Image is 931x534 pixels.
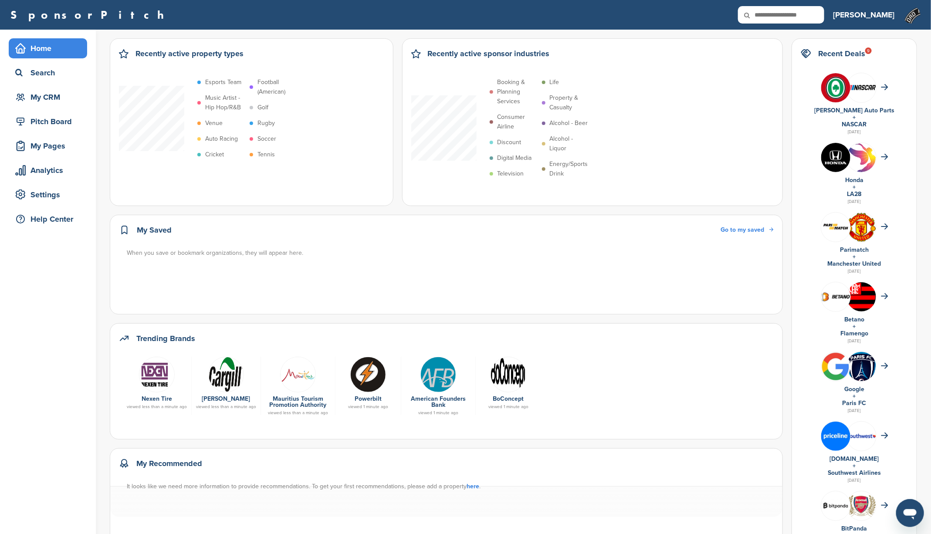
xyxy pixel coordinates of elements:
[127,248,775,258] div: When you save or bookmark organizations, they will appear here.
[830,455,879,463] a: [DOMAIN_NAME]
[847,190,862,198] a: LA28
[821,495,850,517] img: Bitpanda7084
[9,87,87,107] a: My CRM
[828,469,881,477] a: Southwest Airlines
[821,352,850,381] img: Bwupxdxo 400x400
[137,224,172,236] h2: My Saved
[853,114,856,121] a: +
[13,65,87,81] div: Search
[847,352,876,387] img: Paris fc logo.svg
[127,482,775,491] div: It looks like we need more information to provide recommendations. To get your first recommendati...
[801,198,908,206] div: [DATE]
[498,153,532,163] p: Digital Media
[801,407,908,415] div: [DATE]
[350,357,386,392] img: Open uri20141112 50798 107ab1a
[467,483,479,490] a: here
[10,9,169,20] a: SponsorPitch
[270,395,327,409] a: Mauritius Tourism Promotion Authority
[13,89,87,105] div: My CRM
[136,457,202,470] h2: My Recommended
[142,395,172,402] a: Nexen Tire
[853,183,856,191] a: +
[853,392,856,400] a: +
[127,357,187,392] a: Screen shot 2016 03 02 at 9.31.51 am
[498,138,521,147] p: Discount
[340,357,396,392] a: Open uri20141112 50798 107ab1a
[801,267,908,275] div: [DATE]
[127,405,187,409] div: viewed less than a minute ago
[821,422,850,451] img: Ig6ldnjt 400x400
[480,405,537,409] div: viewed 1 minute ago
[865,47,872,54] div: 9
[821,222,850,232] img: Screen shot 2018 07 10 at 12.33.29 pm
[205,134,238,144] p: Auto Racing
[493,395,524,402] a: BoConcept
[491,357,526,392] img: 230px boconcept logo.svg
[196,405,256,409] div: viewed less than a minute ago
[550,159,590,179] p: Energy/Sports Drink
[280,357,316,392] img: Mtpa
[340,405,396,409] div: viewed 1 minute ago
[136,332,195,345] h2: Trending Brands
[257,118,275,128] p: Rugby
[833,9,894,21] h3: [PERSON_NAME]
[721,226,764,233] span: Go to my saved
[821,291,850,302] img: Betano
[821,143,850,172] img: Kln5su0v 400x400
[257,103,268,112] p: Golf
[9,112,87,132] a: Pitch Board
[801,128,908,136] div: [DATE]
[842,525,867,532] a: BitPanda
[406,411,471,415] div: viewed 1 minute ago
[801,337,908,345] div: [DATE]
[480,357,537,392] a: 230px boconcept logo.svg
[196,357,256,392] a: Data
[843,399,867,407] a: Paris FC
[818,47,865,60] h2: Recent Deals
[9,38,87,58] a: Home
[13,138,87,154] div: My Pages
[208,357,244,392] img: Data
[840,246,869,253] a: Parimatch
[202,395,251,402] a: [PERSON_NAME]
[847,282,876,318] img: Data?1415807839
[13,211,87,227] div: Help Center
[844,385,864,393] a: Google
[205,78,241,87] p: Esports Team
[205,93,245,112] p: Music Artist - Hip Hop/R&B
[833,5,894,24] a: [PERSON_NAME]
[847,85,876,90] img: 7569886e 0a8b 4460 bc64 d028672dde70
[265,411,331,415] div: viewed less than a minute ago
[550,78,559,87] p: Life
[9,185,87,205] a: Settings
[355,395,382,402] a: Powerbilt
[550,118,588,128] p: Alcohol - Beer
[9,136,87,156] a: My Pages
[411,395,466,409] a: American Founders Bank
[498,169,524,179] p: Television
[847,143,876,195] img: La 2028 olympics logo
[801,477,908,484] div: [DATE]
[428,47,550,60] h2: Recently active sponsor industries
[9,63,87,83] a: Search
[205,118,223,128] p: Venue
[821,73,850,102] img: V7vhzcmg 400x400
[205,150,224,159] p: Cricket
[13,114,87,129] div: Pitch Board
[847,495,876,517] img: Open uri20141112 64162 vhlk61?1415807597
[257,150,275,159] p: Tennis
[853,253,856,260] a: +
[845,176,863,184] a: Honda
[853,323,856,330] a: +
[9,209,87,229] a: Help Center
[828,260,881,267] a: Manchester United
[265,357,331,392] a: Mtpa
[550,134,590,153] p: Alcohol - Liquor
[139,357,175,392] img: Screen shot 2016 03 02 at 9.31.51 am
[896,499,924,527] iframe: Button to launch messaging window
[844,316,864,323] a: Betano
[498,78,538,106] p: Booking & Planning Services
[406,357,471,392] a: Open uri20141112 50798 1dc9vkx
[9,160,87,180] a: Analytics
[13,41,87,56] div: Home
